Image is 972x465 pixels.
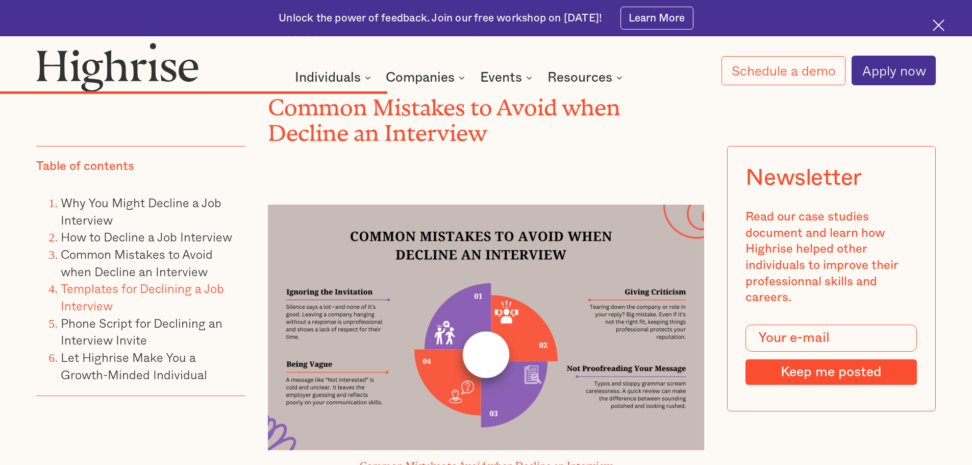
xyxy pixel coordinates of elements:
[547,71,626,84] div: Resources
[620,7,693,30] a: Learn More
[547,71,612,84] div: Resources
[721,56,846,85] a: Schedule a demo
[295,71,361,84] div: Individuals
[61,227,232,246] a: How to Decline a Job Interview
[745,209,917,306] div: Read our case studies document and learn how Highrise helped other individuals to improve their p...
[61,348,207,384] a: Let Highrise Make You a Growth-Minded Individual
[480,71,535,84] div: Events
[268,205,705,450] img: Common Mistakes to Avoid when Decline an Interview
[36,159,134,175] div: Table of contents
[745,325,917,352] input: Your e-mail
[386,71,455,84] div: Companies
[61,313,222,350] a: Phone Script for Declining an Interview Invite
[852,56,936,85] a: Apply now
[36,42,198,91] img: Highrise logo
[480,71,522,84] div: Events
[295,71,374,84] div: Individuals
[61,244,213,281] a: Common Mistakes to Avoid when Decline an Interview
[745,164,862,191] div: Newsletter
[61,193,221,229] a: Why You Might Decline a Job Interview
[386,71,468,84] div: Companies
[279,11,602,26] div: Unlock the power of feedback. Join our free workshop on [DATE]!
[745,359,917,385] input: Keep me posted
[268,89,705,141] h2: Common Mistakes to Avoid when Decline an Interview
[745,325,917,385] form: Modal Form
[61,279,224,315] a: Templates for Declining a Job Interview
[933,19,944,31] img: Cross icon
